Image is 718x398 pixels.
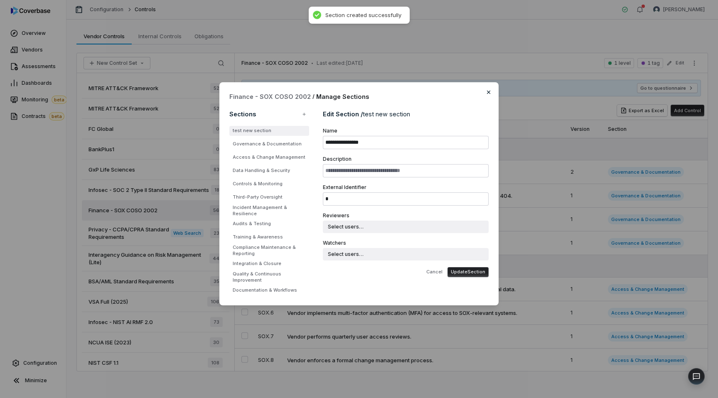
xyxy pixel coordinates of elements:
span: test new section [363,111,410,118]
span: External Identifier [323,184,489,191]
input: Name [323,136,489,149]
li: Third-Party Oversight [229,192,309,202]
span: Description [323,156,489,162]
li: Governance & Documentation [229,139,309,149]
p: / [312,93,315,100]
label: Watchers [323,240,489,246]
div: Finance - SOX COSO 2002 [229,92,311,101]
label: Reviewers [323,212,489,219]
h3: Edit Section / [323,110,410,118]
li: Access & Change Management [229,152,309,162]
button: Select users… [323,221,489,233]
h3: Sections [229,110,256,118]
button: Cancel [423,267,446,277]
li: Audits & Testing [229,219,309,229]
li: Data Handling & Security [229,166,309,176]
li: Controls & Monitoring [229,179,309,189]
li: Incident Management & Resilience [229,206,309,216]
input: Description [323,164,489,177]
li: Integration & Closure [229,259,309,269]
li: Compliance Maintenance & Reporting [229,246,309,256]
span: Name [323,128,489,134]
li: Documentation & Workflows [229,285,309,295]
li: test new section [229,126,309,136]
div: Section created successfully [325,12,401,19]
li: Training & Awareness [229,232,309,242]
li: Quality & Continuous Improvement [229,272,309,282]
button: Select users… [323,248,489,260]
button: UpdateSection [448,267,489,277]
input: External Identifier [323,192,489,206]
span: Manage Sections [316,92,369,101]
